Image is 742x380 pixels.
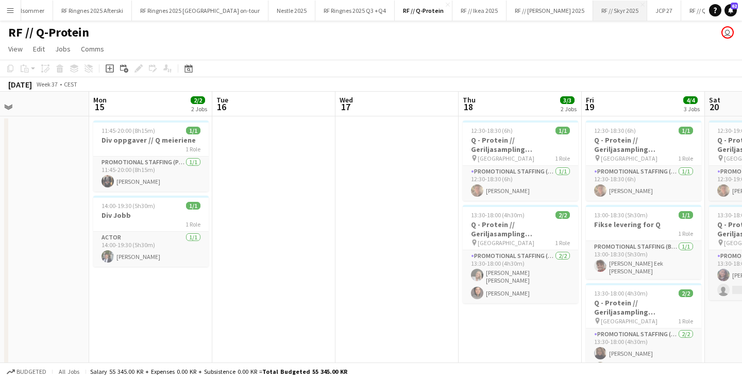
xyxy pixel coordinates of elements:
span: 1/1 [679,211,693,219]
button: RF // [PERSON_NAME] 2025 [507,1,593,21]
span: 1/1 [186,127,200,134]
span: View [8,44,23,54]
app-card-role: Promotional Staffing (Brand Ambassadors)2/213:30-18:00 (4h30m)[PERSON_NAME][PERSON_NAME] [586,329,701,378]
div: CEST [64,80,77,88]
div: 3 Jobs [684,105,700,113]
app-job-card: 11:45-20:00 (8h15m)1/1Div oppgaver // Q meieriene1 RolePromotional Staffing (Promotional Staff)1/... [93,120,209,192]
a: Jobs [51,42,75,56]
span: 13:30-18:00 (4h30m) [471,211,525,219]
span: 1/1 [679,127,693,134]
span: 17 [338,101,353,113]
span: 2/2 [555,211,570,219]
button: JCP 27 [647,1,681,21]
span: 12:30-18:30 (6h) [594,127,636,134]
span: [GEOGRAPHIC_DATA] [478,154,534,162]
span: 2/2 [191,96,205,104]
span: [GEOGRAPHIC_DATA] [478,239,534,247]
span: 15 [92,101,107,113]
span: 12:30-18:30 (6h) [471,127,513,134]
div: Salary 55 345.00 KR + Expenses 0.00 KR + Subsistence 0.00 KR = [90,368,347,375]
app-job-card: 13:30-18:00 (4h30m)2/2Q - Protein // Geriljasampling [GEOGRAPHIC_DATA] [GEOGRAPHIC_DATA]1 RolePro... [586,283,701,378]
app-job-card: 13:30-18:00 (4h30m)2/2Q - Protein // Geriljasampling [GEOGRAPHIC_DATA] [GEOGRAPHIC_DATA]1 RolePro... [463,205,578,303]
h3: Q - Protein // Geriljasampling [GEOGRAPHIC_DATA] [586,135,701,154]
div: 2 Jobs [191,105,207,113]
h3: Div oppgaver // Q meieriene [93,135,209,145]
span: 62 [731,3,738,9]
span: All jobs [57,368,81,375]
button: RF Ringnes 2025 Q3 +Q4 [315,1,395,21]
span: 14:00-19:30 (5h30m) [102,202,155,210]
span: Budgeted [16,368,46,375]
app-card-role: Promotional Staffing (Brand Ambassadors)1/113:00-18:30 (5h30m)[PERSON_NAME] Eek [PERSON_NAME] [586,241,701,279]
button: RF Ringnes 2025 Afterski [53,1,132,21]
app-user-avatar: Wilmer Borgnes [721,26,734,39]
h3: Q - Protein // Geriljasampling [GEOGRAPHIC_DATA] [463,135,578,154]
span: Edit [33,44,45,54]
app-card-role: Promotional Staffing (Promotional Staff)1/111:45-20:00 (8h15m)[PERSON_NAME] [93,157,209,192]
button: Nestle 2025 [268,1,315,21]
button: RF // Skyr 2025 [593,1,647,21]
span: 11:45-20:00 (8h15m) [102,127,155,134]
span: 13:00-18:30 (5h30m) [594,211,648,219]
span: Comms [81,44,104,54]
span: Fri [586,95,594,105]
span: 2/2 [679,289,693,297]
span: Mon [93,95,107,105]
span: 1 Role [678,154,693,162]
a: Edit [29,42,49,56]
app-card-role: Actor1/114:00-19:30 (5h30m)[PERSON_NAME] [93,232,209,267]
button: Budgeted [5,366,48,377]
span: 20 [707,101,720,113]
div: 2 Jobs [561,105,577,113]
span: 19 [584,101,594,113]
span: 4/4 [683,96,698,104]
span: 1 Role [185,220,200,228]
app-card-role: Promotional Staffing (Brand Ambassadors)2/213:30-18:00 (4h30m)[PERSON_NAME] [PERSON_NAME][PERSON_... [463,250,578,303]
app-card-role: Promotional Staffing (Brand Ambassadors)1/112:30-18:30 (6h)[PERSON_NAME] [463,166,578,201]
span: 1 Role [678,317,693,325]
h1: RF // Q-Protein [8,25,89,40]
app-job-card: 12:30-18:30 (6h)1/1Q - Protein // Geriljasampling [GEOGRAPHIC_DATA] [GEOGRAPHIC_DATA]1 RolePromot... [586,120,701,201]
div: [DATE] [8,79,32,90]
button: RF // Q-Protein [395,1,452,21]
span: 13:30-18:00 (4h30m) [594,289,648,297]
span: 1 Role [555,239,570,247]
span: Total Budgeted 55 345.00 KR [262,368,347,375]
a: Comms [77,42,108,56]
app-card-role: Promotional Staffing (Brand Ambassadors)1/112:30-18:30 (6h)[PERSON_NAME] [586,166,701,201]
h3: Q - Protein // Geriljasampling [GEOGRAPHIC_DATA] [463,220,578,238]
a: View [4,42,27,56]
a: 62 [724,4,737,16]
button: RF // Q Kefir [681,1,728,21]
button: RF // Ikea 2025 [452,1,507,21]
app-job-card: 13:00-18:30 (5h30m)1/1Fikse levering for Q1 RolePromotional Staffing (Brand Ambassadors)1/113:00-... [586,205,701,279]
span: Wed [340,95,353,105]
app-job-card: 12:30-18:30 (6h)1/1Q - Protein // Geriljasampling [GEOGRAPHIC_DATA] [GEOGRAPHIC_DATA]1 RolePromot... [463,120,578,201]
span: Sat [709,95,720,105]
span: 1/1 [186,202,200,210]
span: Thu [463,95,476,105]
span: 1 Role [555,154,570,162]
span: [GEOGRAPHIC_DATA] [601,154,657,162]
span: 3/3 [560,96,575,104]
span: [GEOGRAPHIC_DATA] [601,317,657,325]
button: RF Ringnes 2025 [GEOGRAPHIC_DATA] on-tour [132,1,268,21]
span: 1 Role [678,230,693,237]
span: 1 Role [185,145,200,153]
span: Jobs [55,44,71,54]
h3: Div Jobb [93,211,209,220]
span: 16 [215,101,228,113]
h3: Fikse levering for Q [586,220,701,229]
span: 1/1 [555,127,570,134]
span: 18 [461,101,476,113]
h3: Q - Protein // Geriljasampling [GEOGRAPHIC_DATA] [586,298,701,317]
span: Week 37 [34,80,60,88]
app-job-card: 14:00-19:30 (5h30m)1/1Div Jobb1 RoleActor1/114:00-19:30 (5h30m)[PERSON_NAME] [93,196,209,267]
